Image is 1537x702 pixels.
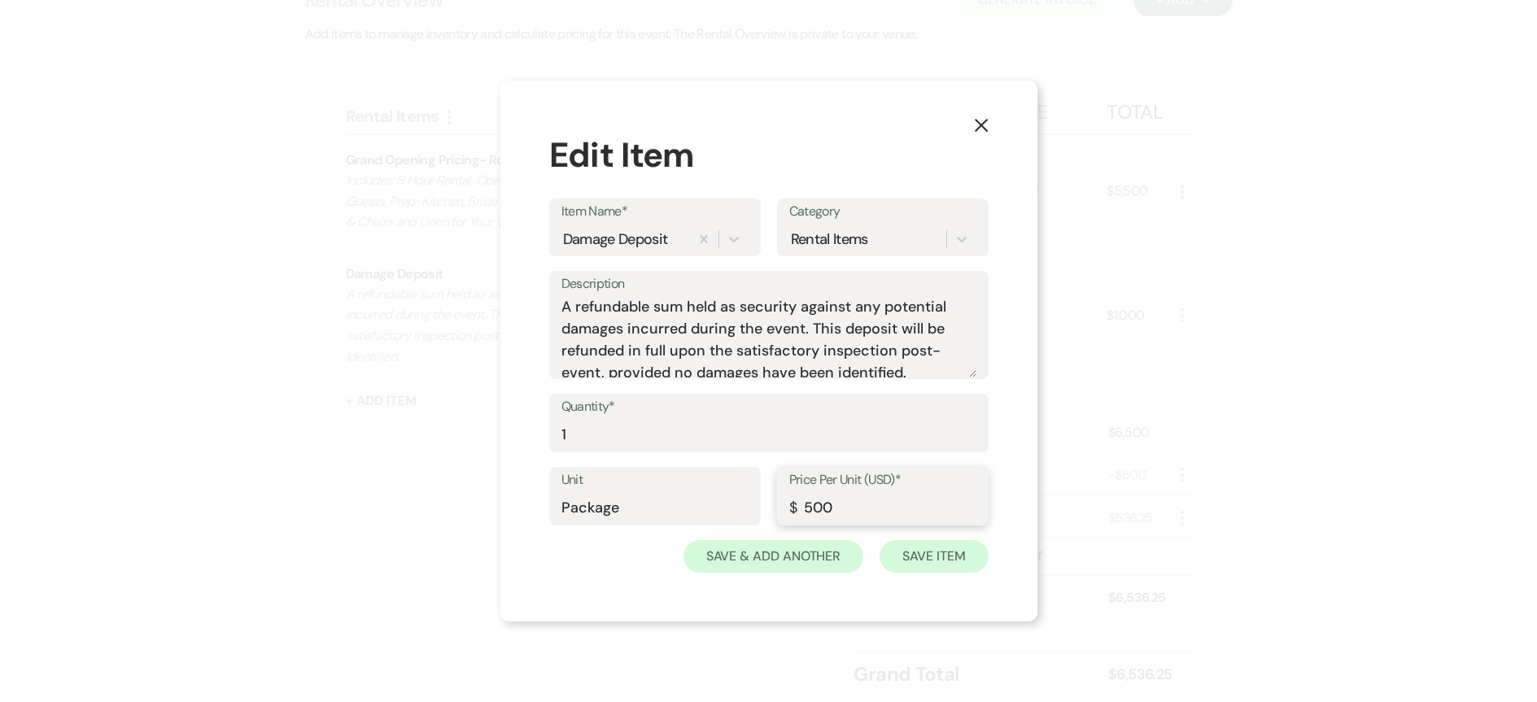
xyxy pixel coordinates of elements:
div: $ [789,497,797,519]
label: Item Name* [561,200,749,224]
label: Description [561,273,976,296]
label: Quantity* [561,395,976,419]
label: Category [789,200,976,224]
div: Damage Deposit [563,229,668,251]
textarea: A refundable sum held as security against any potential damages incurred during the event. This d... [561,296,976,377]
label: Price Per Unit (USD)* [789,469,976,492]
button: Save Item [880,540,988,573]
div: Edit Item [549,129,989,181]
div: Rental Items [791,229,868,251]
button: Save & Add Another [683,540,864,573]
label: Unit [561,469,749,492]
